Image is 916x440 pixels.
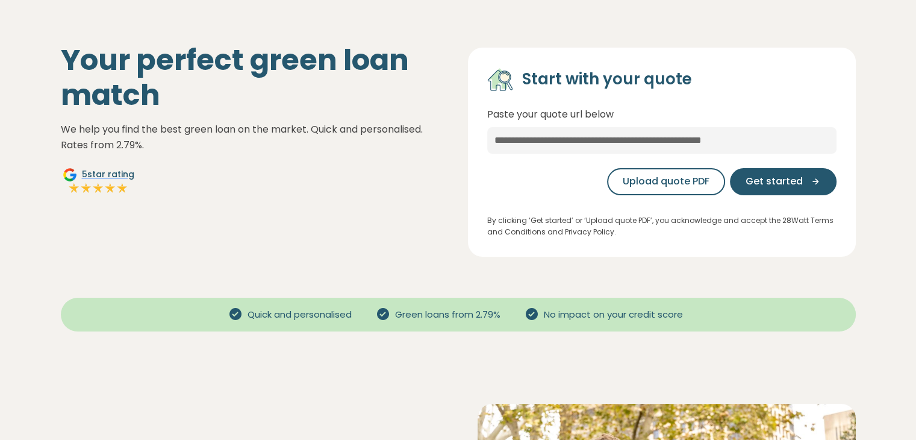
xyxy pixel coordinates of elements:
img: Full star [80,182,92,194]
a: Google5star ratingFull starFull starFull starFull starFull star [61,168,136,196]
span: Quick and personalised [243,308,357,322]
span: No impact on your credit score [539,308,688,322]
p: Paste your quote url below [487,107,837,122]
img: Full star [68,182,80,194]
button: Upload quote PDF [607,168,725,195]
button: Get started [730,168,837,195]
span: 5 star rating [82,168,134,181]
iframe: Chat Widget [856,382,916,440]
span: Upload quote PDF [623,174,709,189]
p: By clicking ‘Get started’ or ‘Upload quote PDF’, you acknowledge and accept the 28Watt Terms and ... [487,215,837,237]
p: We help you find the best green loan on the market. Quick and personalised. Rates from 2.79%. [61,122,449,152]
img: Google [63,168,77,182]
img: Full star [104,182,116,194]
h1: Your perfect green loan match [61,43,449,112]
h4: Start with your quote [522,69,692,90]
span: Green loans from 2.79% [390,308,505,322]
img: Full star [116,182,128,194]
img: Full star [92,182,104,194]
span: Get started [746,174,803,189]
